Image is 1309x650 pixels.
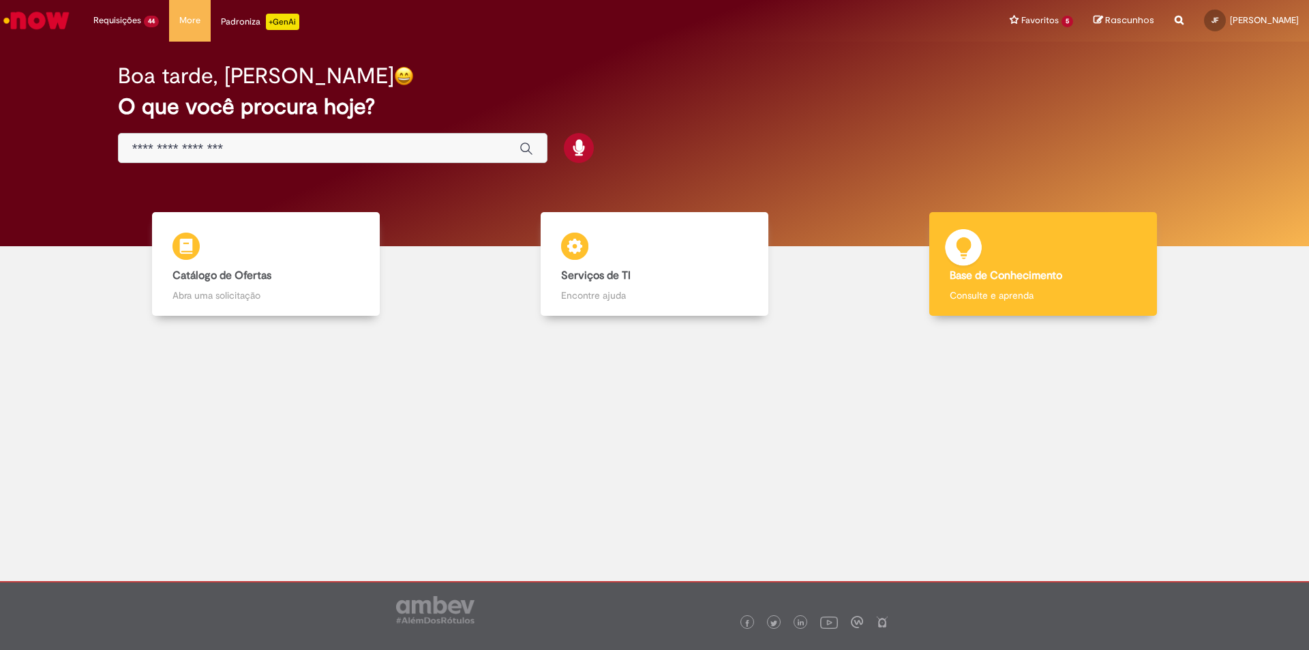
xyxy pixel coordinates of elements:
h2: O que você procura hoje? [118,95,1192,119]
a: Base de Conhecimento Consulte e aprenda [849,212,1237,316]
p: Consulte e aprenda [950,289,1137,302]
img: logo_footer_naosei.png [876,616,888,628]
p: Encontre ajuda [561,289,748,302]
p: Abra uma solicitação [172,289,359,302]
img: logo_footer_youtube.png [820,613,838,631]
b: Base de Conhecimento [950,269,1062,282]
span: JF [1212,16,1218,25]
b: Catálogo de Ofertas [172,269,271,282]
img: ServiceNow [1,7,72,34]
span: More [179,14,200,27]
img: logo_footer_ambev_rotulo_gray.png [396,596,475,623]
p: +GenAi [266,14,299,30]
span: Requisições [93,14,141,27]
img: logo_footer_facebook.png [744,620,751,627]
a: Serviços de TI Encontre ajuda [460,212,849,316]
span: Rascunhos [1105,14,1154,27]
span: Favoritos [1021,14,1059,27]
span: 44 [144,16,159,27]
img: logo_footer_twitter.png [770,620,777,627]
img: logo_footer_workplace.png [851,616,863,628]
div: Padroniza [221,14,299,30]
a: Rascunhos [1094,14,1154,27]
h2: Boa tarde, [PERSON_NAME] [118,64,394,88]
a: Catálogo de Ofertas Abra uma solicitação [72,212,460,316]
img: logo_footer_linkedin.png [798,619,804,627]
img: happy-face.png [394,66,414,86]
b: Serviços de TI [561,269,631,282]
span: 5 [1062,16,1073,27]
span: [PERSON_NAME] [1230,14,1299,26]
